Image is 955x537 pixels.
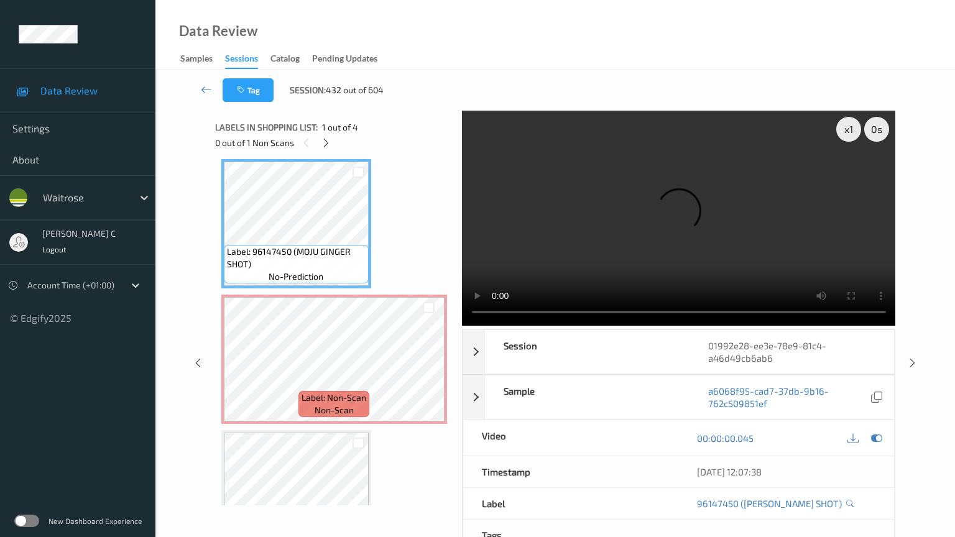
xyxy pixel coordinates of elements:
[322,121,358,134] span: 1 out of 4
[290,84,326,96] span: Session:
[864,117,889,142] div: 0 s
[180,50,225,68] a: Samples
[312,52,377,68] div: Pending Updates
[269,270,323,283] span: no-prediction
[485,375,690,419] div: Sample
[215,135,453,150] div: 0 out of 1 Non Scans
[179,25,257,37] div: Data Review
[180,52,213,68] div: Samples
[463,488,679,519] div: Label
[225,50,270,69] a: Sessions
[463,456,679,487] div: Timestamp
[697,432,754,444] a: 00:00:00.045
[227,246,366,270] span: Label: 96147450 (MOJU GINGER SHOT)
[690,330,894,374] div: 01992e28-ee3e-78e9-81c4-a46d49cb6ab6
[312,50,390,68] a: Pending Updates
[463,329,895,374] div: Session01992e28-ee3e-78e9-81c4-a46d49cb6ab6
[270,52,300,68] div: Catalog
[215,121,318,134] span: Labels in shopping list:
[270,50,312,68] a: Catalog
[463,420,679,456] div: Video
[697,466,875,478] div: [DATE] 12:07:38
[326,84,384,96] span: 432 out of 604
[485,330,690,374] div: Session
[463,375,895,420] div: Samplea6068f95-cad7-37db-9b16-762c509851ef
[708,385,868,410] a: a6068f95-cad7-37db-9b16-762c509851ef
[697,497,842,510] a: 96147450 ([PERSON_NAME] SHOT)
[315,404,354,416] span: non-scan
[836,117,861,142] div: x 1
[225,52,258,69] div: Sessions
[302,392,366,404] span: Label: Non-Scan
[223,78,274,102] button: Tag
